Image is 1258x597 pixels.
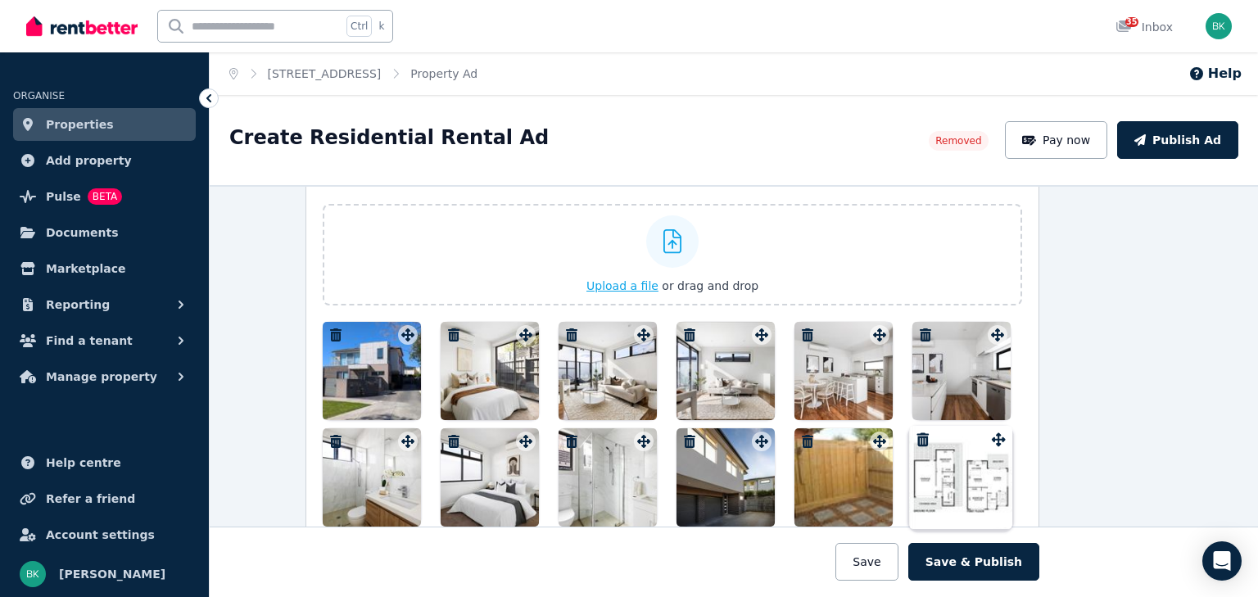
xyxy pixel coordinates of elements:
[88,188,122,205] span: BETA
[1188,64,1242,84] button: Help
[13,180,196,213] a: PulseBETA
[1005,121,1108,159] button: Pay now
[1117,121,1238,159] button: Publish Ad
[59,564,165,584] span: [PERSON_NAME]
[586,279,658,292] span: Upload a file
[46,525,155,545] span: Account settings
[13,518,196,551] a: Account settings
[1115,19,1173,35] div: Inbox
[20,561,46,587] img: bella karapetian
[13,446,196,479] a: Help centre
[46,367,157,387] span: Manage property
[210,52,497,95] nav: Breadcrumb
[378,20,384,33] span: k
[13,482,196,515] a: Refer a friend
[46,187,81,206] span: Pulse
[268,67,382,80] a: [STREET_ADDRESS]
[586,278,758,294] button: Upload a file or drag and drop
[46,331,133,351] span: Find a tenant
[346,16,372,37] span: Ctrl
[410,67,477,80] a: Property Ad
[13,216,196,249] a: Documents
[835,543,898,581] button: Save
[46,295,110,314] span: Reporting
[46,489,135,509] span: Refer a friend
[908,543,1039,581] button: Save & Publish
[1206,13,1232,39] img: bella karapetian
[229,124,549,151] h1: Create Residential Rental Ad
[13,108,196,141] a: Properties
[13,252,196,285] a: Marketplace
[13,360,196,393] button: Manage property
[13,288,196,321] button: Reporting
[13,90,65,102] span: ORGANISE
[662,279,758,292] span: or drag and drop
[13,144,196,177] a: Add property
[46,151,132,170] span: Add property
[26,14,138,38] img: RentBetter
[935,134,981,147] span: Removed
[1125,17,1138,27] span: 35
[46,453,121,473] span: Help centre
[46,223,119,242] span: Documents
[13,324,196,357] button: Find a tenant
[46,259,125,278] span: Marketplace
[1202,541,1242,581] div: Open Intercom Messenger
[46,115,114,134] span: Properties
